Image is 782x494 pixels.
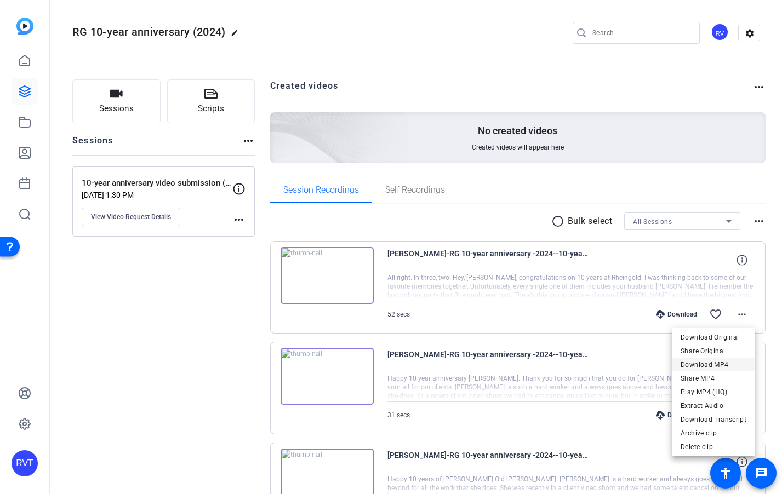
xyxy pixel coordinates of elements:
span: Download MP4 [681,358,746,371]
span: Download Transcript [681,413,746,426]
span: Share Original [681,344,746,358]
span: Download Original [681,331,746,344]
span: Archive clip [681,427,746,440]
span: Extract Audio [681,399,746,412]
span: Share MP4 [681,372,746,385]
span: Delete clip [681,440,746,453]
span: Play MP4 (HQ) [681,386,746,399]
